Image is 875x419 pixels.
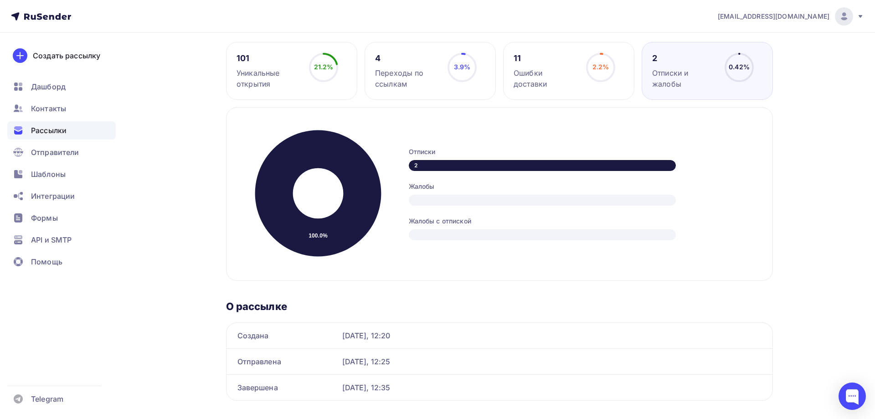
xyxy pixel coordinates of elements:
div: 2 [409,160,676,171]
span: Отправители [31,147,79,158]
div: Отписки и жалобы [652,67,716,89]
span: 21.2% [314,63,334,71]
span: Шаблоны [31,169,66,180]
span: 3.9% [454,63,471,71]
h3: О рассылке [226,300,773,313]
div: 2 [652,53,716,64]
span: Telegram [31,393,63,404]
div: Жалобы с отпиской [409,217,754,226]
div: 101 [237,53,301,64]
div: 11 [514,53,578,64]
a: Шаблоны [7,165,116,183]
div: Создана [237,330,335,341]
div: Отправлена [237,356,335,367]
span: Интеграции [31,191,75,202]
span: Формы [31,212,58,223]
span: API и SMTP [31,234,72,245]
div: [DATE], 12:20 [342,330,762,341]
div: Создать рассылку [33,50,100,61]
a: Дашборд [7,78,116,96]
a: Отправители [7,143,116,161]
div: Переходы по ссылкам [375,67,439,89]
span: 2.2% [592,63,609,71]
a: Формы [7,209,116,227]
span: 0.42% [729,63,750,71]
span: Рассылки [31,125,67,136]
div: Завершена [237,382,335,393]
a: [EMAIL_ADDRESS][DOMAIN_NAME] [718,7,864,26]
div: Жалобы [409,182,754,191]
div: Уникальные открытия [237,67,301,89]
span: Дашборд [31,81,66,92]
div: 4 [375,53,439,64]
span: [EMAIL_ADDRESS][DOMAIN_NAME] [718,12,829,21]
div: [DATE], 12:35 [342,382,762,393]
div: Отписки [409,147,754,156]
a: Рассылки [7,121,116,140]
span: Контакты [31,103,66,114]
a: Контакты [7,99,116,118]
div: Ошибки доставки [514,67,578,89]
div: [DATE], 12:25 [342,356,762,367]
span: Помощь [31,256,62,267]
